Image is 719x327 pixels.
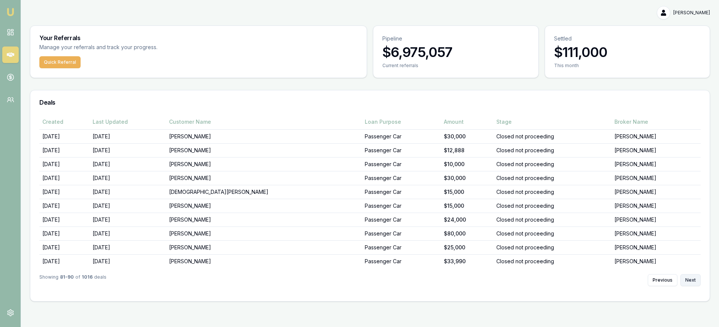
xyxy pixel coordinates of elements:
div: Created [42,118,87,126]
div: Amount [444,118,490,126]
td: [PERSON_NAME] [166,199,362,213]
div: Showing of deals [39,274,106,286]
td: Passenger Car [362,185,441,199]
div: $10,000 [444,160,490,168]
div: Current referrals [382,63,529,69]
td: [DATE] [39,254,90,268]
p: Manage your referrals and track your progress. [39,43,231,52]
img: emu-icon-u.png [6,7,15,16]
div: $12,888 [444,147,490,154]
td: Closed not proceeding [493,226,612,240]
td: Closed not proceeding [493,129,612,143]
div: This month [554,63,701,69]
div: $15,000 [444,202,490,210]
td: [DEMOGRAPHIC_DATA][PERSON_NAME] [166,185,362,199]
td: Passenger Car [362,143,441,157]
td: [DATE] [90,157,166,171]
button: Quick Referral [39,56,81,68]
td: [DATE] [39,199,90,213]
h3: $6,975,057 [382,45,529,60]
td: [PERSON_NAME] [166,129,362,143]
td: Passenger Car [362,254,441,268]
td: [DATE] [90,185,166,199]
h3: $111,000 [554,45,701,60]
td: [DATE] [90,143,166,157]
strong: 1016 [82,274,93,286]
div: $30,000 [444,174,490,182]
td: [PERSON_NAME] [166,157,362,171]
div: $80,000 [444,230,490,237]
td: [DATE] [39,129,90,143]
h3: Your Referrals [39,35,358,41]
div: $25,000 [444,244,490,251]
td: [PERSON_NAME] [611,240,701,254]
div: Last Updated [93,118,163,126]
td: Passenger Car [362,226,441,240]
div: $15,000 [444,188,490,196]
div: Loan Purpose [365,118,438,126]
td: [DATE] [39,226,90,240]
td: [DATE] [90,171,166,185]
td: [PERSON_NAME] [166,171,362,185]
td: [DATE] [39,157,90,171]
td: [DATE] [90,240,166,254]
td: [PERSON_NAME] [611,199,701,213]
td: [DATE] [39,143,90,157]
td: Closed not proceeding [493,213,612,226]
div: $33,990 [444,258,490,265]
td: [DATE] [90,129,166,143]
td: [PERSON_NAME] [611,157,701,171]
td: Closed not proceeding [493,185,612,199]
div: $30,000 [444,133,490,140]
td: Closed not proceeding [493,199,612,213]
td: Closed not proceeding [493,240,612,254]
td: [PERSON_NAME] [611,185,701,199]
td: [PERSON_NAME] [166,213,362,226]
td: [PERSON_NAME] [611,143,701,157]
div: Stage [496,118,609,126]
td: [DATE] [39,213,90,226]
p: Pipeline [382,35,529,42]
td: Closed not proceeding [493,254,612,268]
td: [PERSON_NAME] [166,226,362,240]
div: $24,000 [444,216,490,223]
td: Closed not proceeding [493,171,612,185]
td: [PERSON_NAME] [611,171,701,185]
td: [PERSON_NAME] [611,254,701,268]
td: Closed not proceeding [493,143,612,157]
td: [DATE] [90,199,166,213]
td: [DATE] [90,226,166,240]
td: Passenger Car [362,129,441,143]
td: [DATE] [39,171,90,185]
div: Customer Name [169,118,359,126]
td: [DATE] [39,240,90,254]
td: [DATE] [39,185,90,199]
td: Passenger Car [362,199,441,213]
td: [PERSON_NAME] [611,213,701,226]
td: Passenger Car [362,213,441,226]
td: Closed not proceeding [493,157,612,171]
td: [PERSON_NAME] [166,240,362,254]
td: Passenger Car [362,171,441,185]
div: Broker Name [614,118,698,126]
p: Settled [554,35,701,42]
button: Next [680,274,701,286]
td: Passenger Car [362,240,441,254]
strong: 81 - 90 [60,274,74,286]
h3: Deals [39,99,701,105]
td: [DATE] [90,254,166,268]
td: Passenger Car [362,157,441,171]
span: [PERSON_NAME] [673,10,710,16]
td: [DATE] [90,213,166,226]
td: [PERSON_NAME] [166,143,362,157]
td: [PERSON_NAME] [166,254,362,268]
td: [PERSON_NAME] [611,226,701,240]
td: [PERSON_NAME] [611,129,701,143]
button: Previous [648,274,677,286]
